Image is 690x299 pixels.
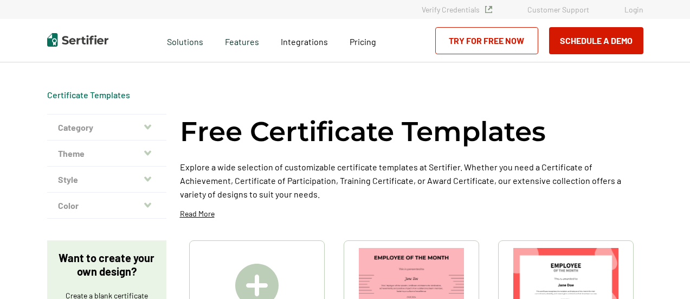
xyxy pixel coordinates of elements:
button: Theme [47,141,166,167]
h1: Free Certificate Templates [180,114,546,149]
div: Breadcrumb [47,90,130,100]
p: Explore a wide selection of customizable certificate templates at Sertifier. Whether you need a C... [180,160,643,201]
button: Style [47,167,166,193]
span: Pricing [350,36,376,47]
a: Certificate Templates [47,90,130,100]
button: Color [47,193,166,219]
a: Pricing [350,34,376,47]
p: Read More [180,208,215,219]
a: Try for Free Now [435,27,538,54]
a: Verify Credentials [422,5,492,14]
span: Features [225,34,259,47]
a: Customer Support [527,5,589,14]
img: Verified [485,6,492,13]
span: Integrations [281,36,328,47]
img: Sertifier | Digital Credentialing Platform [47,33,108,47]
span: Solutions [167,34,203,47]
p: Want to create your own design? [58,251,156,278]
a: Login [624,5,643,14]
button: Category [47,114,166,141]
a: Integrations [281,34,328,47]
